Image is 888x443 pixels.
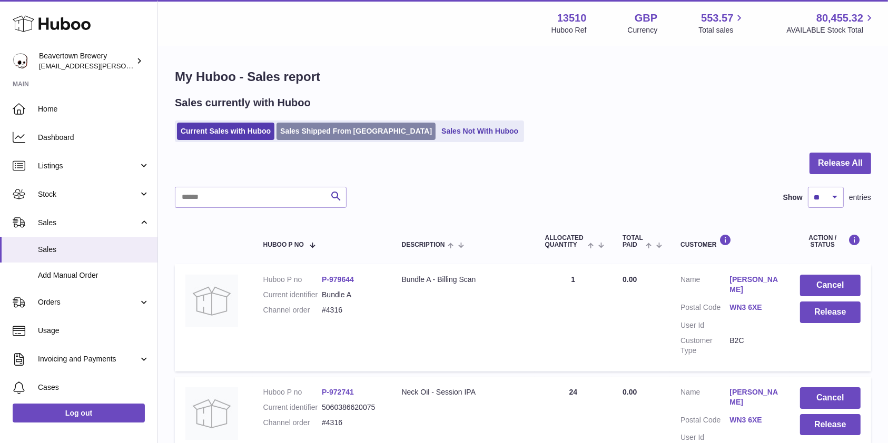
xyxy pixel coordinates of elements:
[322,418,380,428] dd: #4316
[680,387,729,410] dt: Name
[623,388,637,396] span: 0.00
[38,189,139,199] span: Stock
[800,301,861,323] button: Release
[38,297,139,307] span: Orders
[623,275,637,284] span: 0.00
[680,234,779,248] div: Customer
[557,11,587,25] strong: 13510
[551,25,587,35] div: Huboo Ref
[185,275,238,327] img: no-photo.jpg
[277,123,436,140] a: Sales Shipped From [GEOGRAPHIC_DATA]
[680,275,729,297] dt: Name
[175,96,311,110] h2: Sales currently with Huboo
[800,387,861,409] button: Cancel
[680,432,729,442] dt: User Id
[729,387,778,407] a: [PERSON_NAME]
[535,264,612,371] td: 1
[263,305,322,315] dt: Channel order
[800,234,861,248] div: Action / Status
[786,11,875,35] a: 80,455.32 AVAILABLE Stock Total
[635,11,657,25] strong: GBP
[322,305,380,315] dd: #4316
[38,245,150,255] span: Sales
[263,402,322,412] dt: Current identifier
[38,161,139,171] span: Listings
[800,414,861,436] button: Release
[38,382,150,392] span: Cases
[177,123,274,140] a: Current Sales with Huboo
[322,290,380,300] dd: Bundle A
[729,336,778,356] dd: B2C
[38,133,150,143] span: Dashboard
[322,402,380,412] dd: 5060386620075
[38,218,139,228] span: Sales
[402,241,445,248] span: Description
[729,415,778,425] a: WN3 6XE
[38,354,139,364] span: Invoicing and Payments
[680,320,729,330] dt: User Id
[263,387,322,397] dt: Huboo P no
[185,387,238,440] img: no-photo.jpg
[263,418,322,428] dt: Channel order
[849,193,871,203] span: entries
[263,290,322,300] dt: Current identifier
[322,388,354,396] a: P-972741
[438,123,522,140] a: Sales Not With Huboo
[729,275,778,295] a: [PERSON_NAME]
[628,25,658,35] div: Currency
[263,241,304,248] span: Huboo P no
[680,415,729,428] dt: Postal Code
[729,303,778,313] a: WN3 6XE
[786,25,875,35] span: AVAILABLE Stock Total
[263,275,322,285] dt: Huboo P no
[623,235,643,248] span: Total paid
[39,62,211,70] span: [EMAIL_ADDRESS][PERSON_NAME][DOMAIN_NAME]
[322,275,354,284] a: P-979644
[800,275,861,296] button: Cancel
[38,270,150,280] span: Add Manual Order
[13,53,28,69] img: kit.lowe@beavertownbrewery.co.uk
[402,275,524,285] div: Bundle A - Billing Scan
[816,11,863,25] span: 80,455.32
[680,303,729,315] dt: Postal Code
[698,25,745,35] span: Total sales
[175,68,871,85] h1: My Huboo - Sales report
[39,51,134,71] div: Beavertown Brewery
[701,11,733,25] span: 553.57
[38,104,150,114] span: Home
[38,326,150,336] span: Usage
[783,193,803,203] label: Show
[545,235,585,248] span: ALLOCATED Quantity
[810,153,871,174] button: Release All
[402,387,524,397] div: Neck Oil - Session IPA
[698,11,745,35] a: 553.57 Total sales
[680,336,729,356] dt: Customer Type
[13,404,145,422] a: Log out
